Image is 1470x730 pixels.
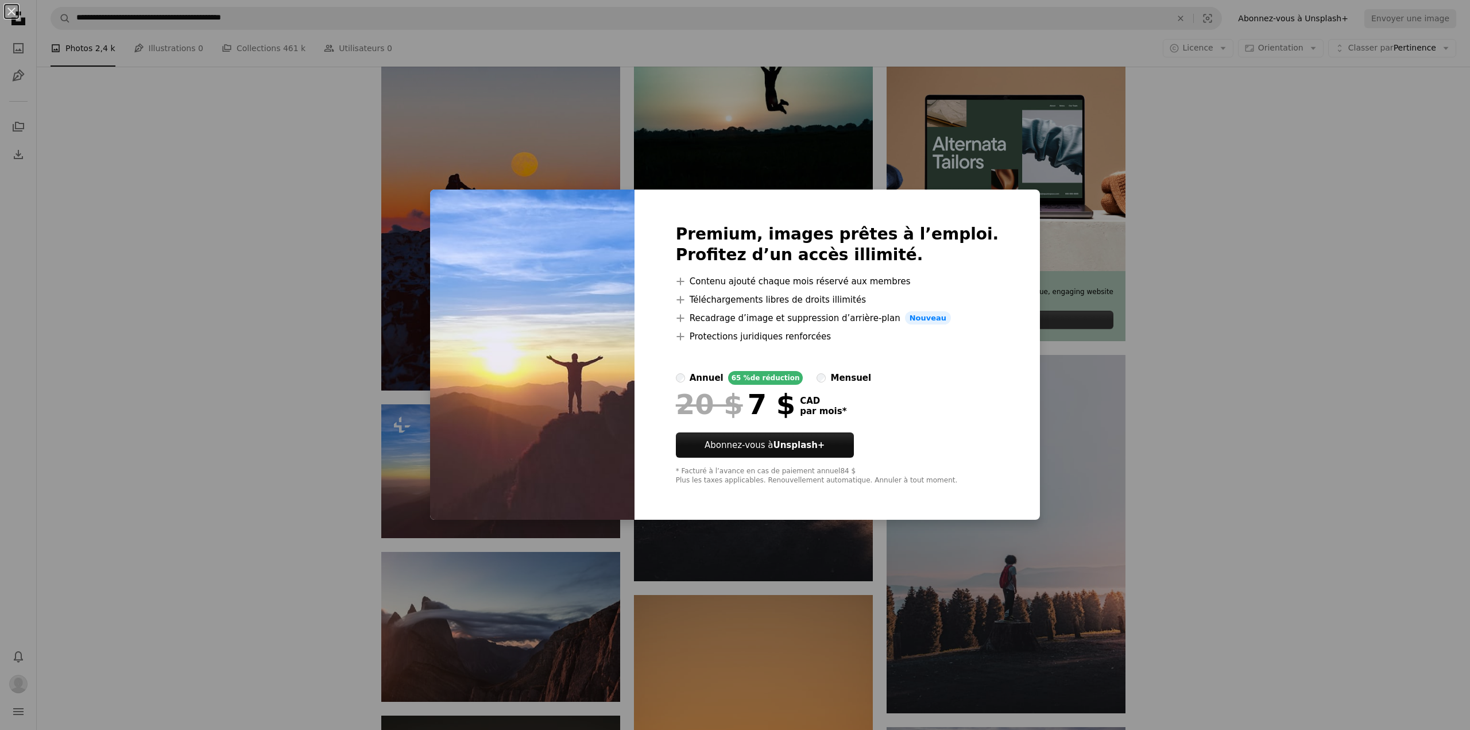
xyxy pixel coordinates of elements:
div: * Facturé à l’avance en cas de paiement annuel 84 $ Plus les taxes applicables. Renouvellement au... [676,467,999,485]
input: mensuel [817,373,826,383]
div: 65 % de réduction [728,371,803,385]
span: CAD [800,396,846,406]
div: 7 $ [676,389,795,419]
li: Téléchargements libres de droits illimités [676,293,999,307]
div: mensuel [830,371,871,385]
a: Abonnez-vous àUnsplash+ [676,432,854,458]
li: Protections juridiques renforcées [676,330,999,343]
strong: Unsplash+ [773,440,825,450]
span: Nouveau [905,311,951,325]
h2: Premium, images prêtes à l’emploi. Profitez d’un accès illimité. [676,224,999,265]
img: premium_photo-1661928975475-57502a6e34a5 [430,190,635,520]
li: Contenu ajouté chaque mois réservé aux membres [676,275,999,288]
li: Recadrage d’image et suppression d’arrière-plan [676,311,999,325]
span: 20 $ [676,389,743,419]
input: annuel65 %de réduction [676,373,685,383]
span: par mois * [800,406,846,416]
div: annuel [690,371,724,385]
